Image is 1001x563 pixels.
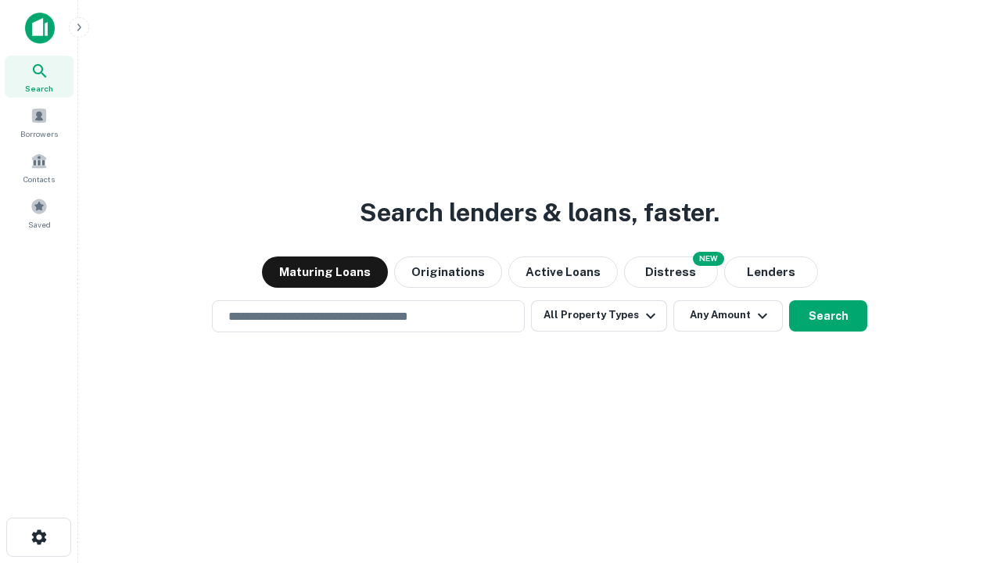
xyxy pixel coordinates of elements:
button: Active Loans [508,256,618,288]
span: Contacts [23,173,55,185]
span: Search [25,82,53,95]
button: Search distressed loans with lien and other non-mortgage details. [624,256,718,288]
button: Search [789,300,867,332]
h3: Search lenders & loans, faster. [360,194,719,231]
button: Originations [394,256,502,288]
div: NEW [693,252,724,266]
a: Contacts [5,146,74,188]
span: Saved [28,218,51,231]
a: Borrowers [5,101,74,143]
a: Saved [5,192,74,234]
button: Any Amount [673,300,783,332]
button: All Property Types [531,300,667,332]
a: Search [5,56,74,98]
iframe: Chat Widget [923,438,1001,513]
button: Maturing Loans [262,256,388,288]
span: Borrowers [20,127,58,140]
img: capitalize-icon.png [25,13,55,44]
button: Lenders [724,256,818,288]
